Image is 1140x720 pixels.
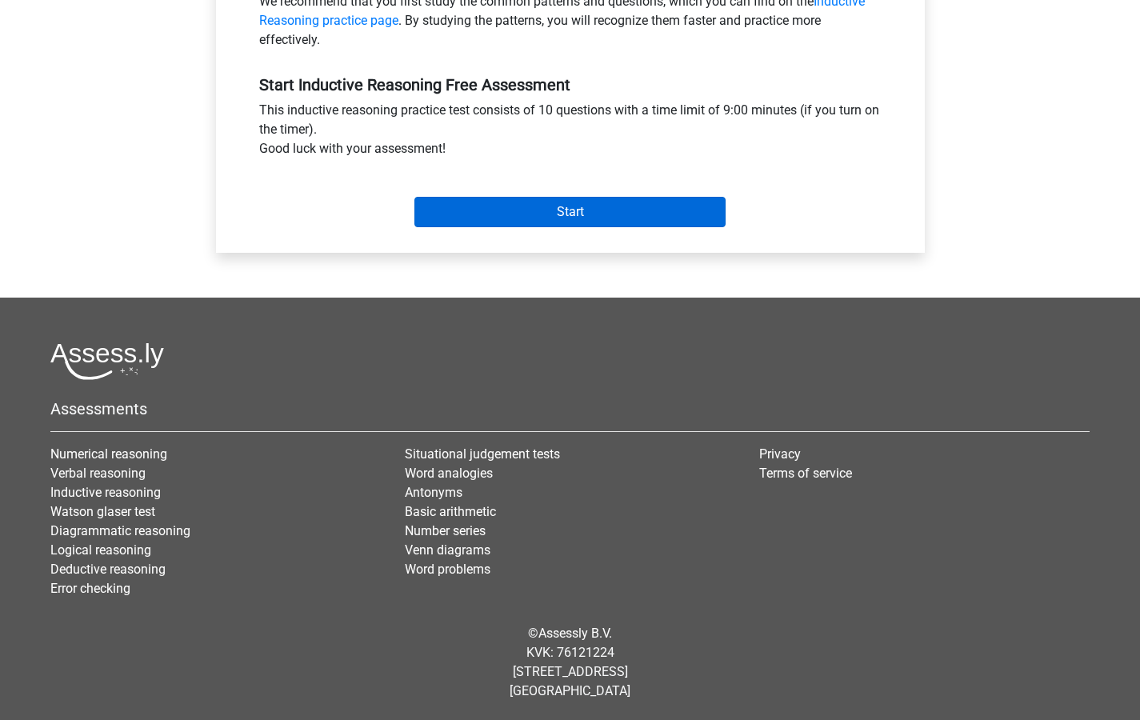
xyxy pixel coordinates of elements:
a: Word problems [405,562,490,577]
img: Assessly logo [50,342,164,380]
div: This inductive reasoning practice test consists of 10 questions with a time limit of 9:00 minutes... [247,101,894,165]
a: Inductive reasoning [50,485,161,500]
a: Assessly B.V. [538,626,612,641]
a: Basic arithmetic [405,504,496,519]
a: Terms of service [759,466,852,481]
a: Antonyms [405,485,462,500]
a: Diagrammatic reasoning [50,523,190,538]
h5: Assessments [50,399,1090,418]
a: Number series [405,523,486,538]
a: Venn diagrams [405,542,490,558]
a: Error checking [50,581,130,596]
a: Deductive reasoning [50,562,166,577]
input: Start [414,197,726,227]
a: Word analogies [405,466,493,481]
a: Logical reasoning [50,542,151,558]
div: © KVK: 76121224 [STREET_ADDRESS] [GEOGRAPHIC_DATA] [38,611,1102,714]
a: Numerical reasoning [50,446,167,462]
a: Situational judgement tests [405,446,560,462]
h5: Start Inductive Reasoning Free Assessment [259,75,882,94]
a: Watson glaser test [50,504,155,519]
a: Verbal reasoning [50,466,146,481]
a: Privacy [759,446,801,462]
